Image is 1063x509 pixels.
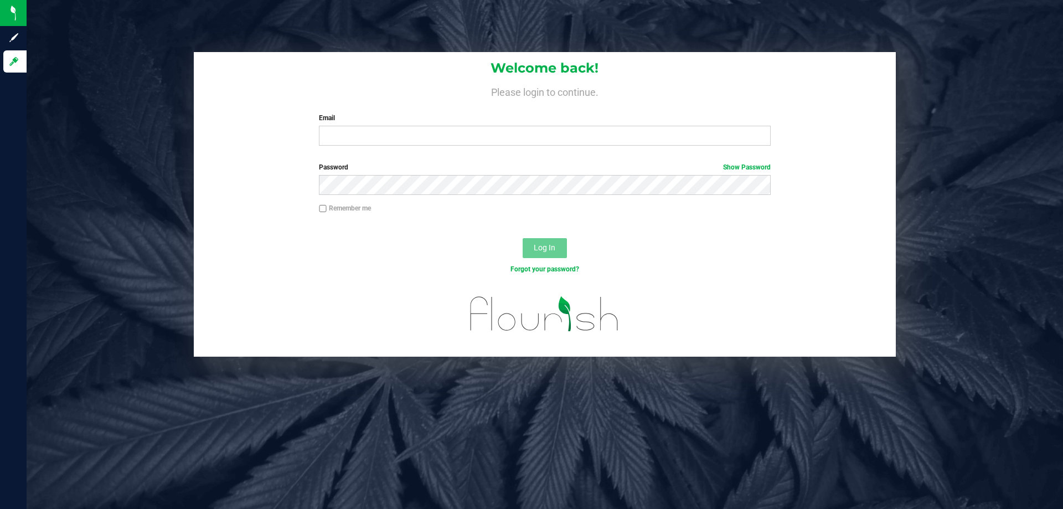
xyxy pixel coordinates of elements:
[523,238,567,258] button: Log In
[457,286,632,342] img: flourish_logo.svg
[534,243,555,252] span: Log In
[194,61,896,75] h1: Welcome back!
[510,265,579,273] a: Forgot your password?
[723,163,771,171] a: Show Password
[319,205,327,213] input: Remember me
[319,203,371,213] label: Remember me
[194,84,896,97] h4: Please login to continue.
[8,32,19,43] inline-svg: Sign up
[319,163,348,171] span: Password
[319,113,770,123] label: Email
[8,56,19,67] inline-svg: Log in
